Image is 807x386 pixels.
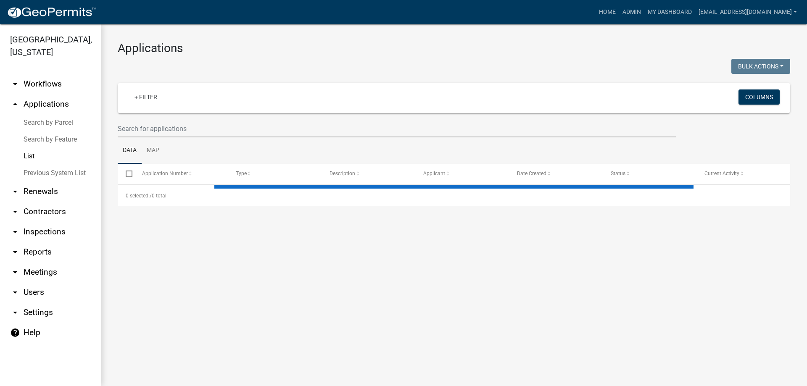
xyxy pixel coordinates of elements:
[322,164,415,184] datatable-header-cell: Description
[738,89,780,105] button: Columns
[10,247,20,257] i: arrow_drop_down
[509,164,603,184] datatable-header-cell: Date Created
[10,307,20,318] i: arrow_drop_down
[10,186,20,197] i: arrow_drop_down
[126,193,152,199] span: 0 selected /
[415,164,509,184] datatable-header-cell: Applicant
[142,137,164,164] a: Map
[134,164,227,184] datatable-header-cell: Application Number
[611,171,625,176] span: Status
[731,59,790,74] button: Bulk Actions
[227,164,321,184] datatable-header-cell: Type
[10,227,20,237] i: arrow_drop_down
[644,4,695,20] a: My Dashboard
[696,164,790,184] datatable-header-cell: Current Activity
[704,171,739,176] span: Current Activity
[142,171,188,176] span: Application Number
[10,99,20,109] i: arrow_drop_up
[603,164,696,184] datatable-header-cell: Status
[118,120,676,137] input: Search for applications
[619,4,644,20] a: Admin
[10,287,20,297] i: arrow_drop_down
[517,171,546,176] span: Date Created
[118,41,790,55] h3: Applications
[118,137,142,164] a: Data
[10,79,20,89] i: arrow_drop_down
[10,267,20,277] i: arrow_drop_down
[596,4,619,20] a: Home
[330,171,355,176] span: Description
[236,171,247,176] span: Type
[118,164,134,184] datatable-header-cell: Select
[10,328,20,338] i: help
[10,207,20,217] i: arrow_drop_down
[118,185,790,206] div: 0 total
[128,89,164,105] a: + Filter
[423,171,445,176] span: Applicant
[695,4,800,20] a: [EMAIL_ADDRESS][DOMAIN_NAME]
